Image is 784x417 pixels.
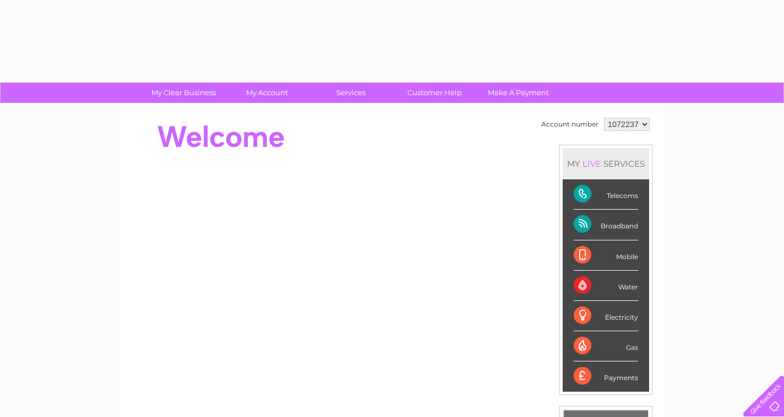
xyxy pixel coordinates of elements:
[574,210,638,240] div: Broadband
[574,179,638,210] div: Telecoms
[389,83,480,103] a: Customer Help
[580,158,603,169] div: LIVE
[138,83,229,103] a: My Clear Business
[538,115,601,134] td: Account number
[574,331,638,361] div: Gas
[563,148,649,179] div: MY SERVICES
[574,240,638,271] div: Mobile
[574,271,638,301] div: Water
[574,361,638,391] div: Payments
[574,301,638,331] div: Electricity
[473,83,564,103] a: Make A Payment
[306,83,396,103] a: Services
[222,83,313,103] a: My Account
